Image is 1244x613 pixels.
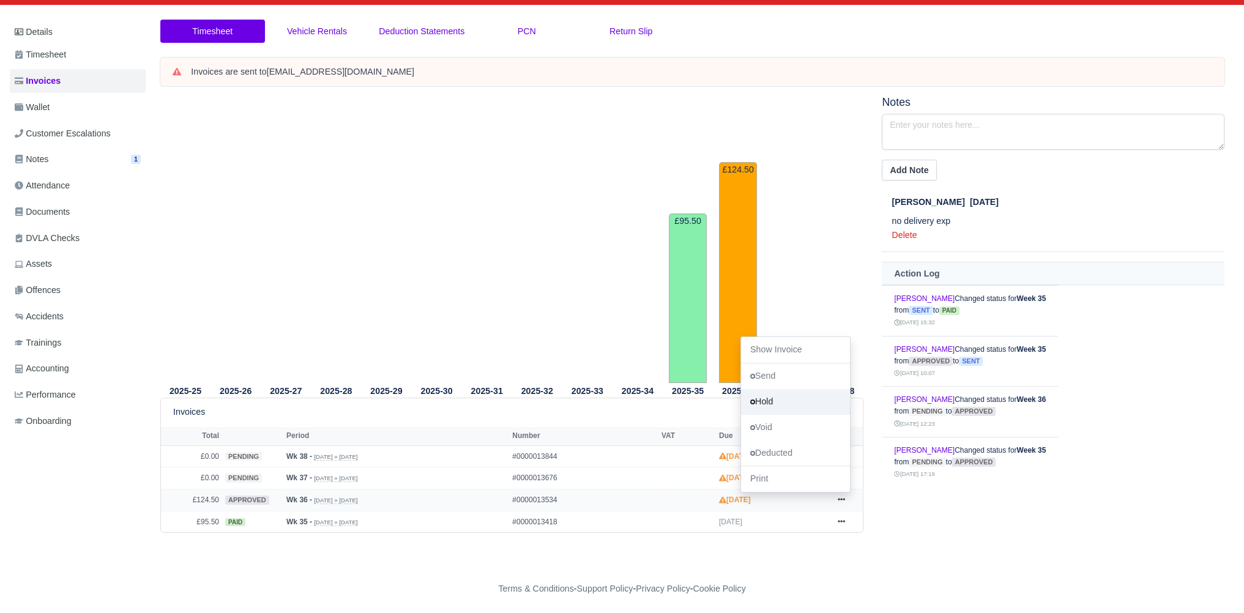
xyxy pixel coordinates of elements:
th: 2025-32 [512,384,562,398]
td: Changed status for from to [882,336,1058,387]
a: Attendance [10,174,146,198]
span: 1 [131,155,141,164]
span: approved [909,357,953,366]
th: 2025-29 [361,384,411,398]
span: Wallet [15,100,50,114]
a: Performance [10,383,146,407]
td: £95.50 [669,214,707,382]
span: approved [952,458,996,467]
a: Hold [741,389,850,415]
span: sent [909,306,933,315]
strong: Week 36 [1016,395,1046,404]
h5: Notes [882,96,1224,109]
td: Changed status for from to [882,387,1058,437]
span: pending [909,458,945,467]
a: Trainings [10,331,146,355]
a: [PERSON_NAME] [894,446,955,455]
strong: Week 35 [1016,446,1046,455]
span: [DATE] [719,518,742,526]
a: [PERSON_NAME] [894,294,955,303]
th: Due [716,427,826,445]
span: Assets [15,257,52,271]
p: no delivery exp [892,214,1224,228]
a: Delete [892,230,917,240]
a: Return Slip [579,20,683,43]
td: #0000013418 [509,511,658,532]
td: £124.50 [719,162,757,382]
th: Total [161,427,222,445]
span: Timesheet [15,48,66,62]
a: Timesheet [10,43,146,67]
th: 2025-26 [210,384,261,398]
a: Privacy Policy [636,584,690,593]
strong: Week 35 [1016,294,1046,303]
a: Timesheet [160,20,265,43]
div: - - - [274,582,971,596]
a: DVLA Checks [10,226,146,250]
a: [PERSON_NAME] [894,395,955,404]
button: Add Note [882,160,936,180]
strong: [DATE] [719,452,751,461]
span: Accounting [15,362,69,376]
th: Action Log [882,262,1224,285]
th: Number [509,427,658,445]
small: [DATE] » [DATE] [314,519,357,526]
span: approved [225,496,269,505]
span: Invoices [15,74,61,88]
td: £95.50 [161,511,222,532]
a: Invoices [10,69,146,93]
a: Accidents [10,305,146,329]
small: [DATE] 10:07 [894,370,934,376]
span: DVLA Checks [15,231,80,245]
span: Attendance [15,179,70,193]
span: approved [952,407,996,416]
a: Show Invoice [741,337,850,363]
span: Onboarding [15,414,72,428]
a: Void [741,415,850,440]
td: £0.00 [161,467,222,489]
iframe: Chat Widget [1183,554,1244,613]
span: Offences [15,283,61,297]
a: Onboarding [10,409,146,433]
h6: Invoices [173,407,205,417]
th: 2025-36 [713,384,763,398]
strong: [EMAIL_ADDRESS][DOMAIN_NAME] [267,67,414,76]
a: Accounting [10,357,146,381]
strong: Wk 37 - [286,474,312,482]
td: Changed status for from to [882,437,1058,487]
th: Period [283,427,509,445]
span: pending [909,407,945,416]
small: [DATE] » [DATE] [314,475,357,482]
small: [DATE] » [DATE] [314,497,357,504]
strong: Wk 38 - [286,452,312,461]
a: Terms & Conditions [498,584,573,593]
a: [PERSON_NAME] [894,345,955,354]
a: Assets [10,252,146,276]
span: pending [225,452,262,461]
a: Deduction Statements [369,20,474,43]
a: Offences [10,278,146,302]
a: Print [741,466,850,492]
th: 2025-34 [613,384,663,398]
small: [DATE] 17:19 [894,470,934,477]
span: paid [225,518,245,527]
a: Customer Escalations [10,122,146,146]
a: Support Policy [577,584,633,593]
span: sent [959,357,983,366]
strong: Week 35 [1016,345,1046,354]
th: VAT [658,427,716,445]
th: 2025-28 [311,384,361,398]
th: 2025-33 [562,384,613,398]
span: Trainings [15,336,61,350]
span: pending [225,474,262,483]
th: 2025-31 [462,384,512,398]
td: £0.00 [161,445,222,467]
a: PCN [474,20,579,43]
span: Accidents [15,310,64,324]
th: 2025-25 [160,384,210,398]
span: paid [939,306,959,315]
span: Notes [15,152,48,166]
td: #0000013844 [509,445,658,467]
th: 2025-35 [663,384,713,398]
